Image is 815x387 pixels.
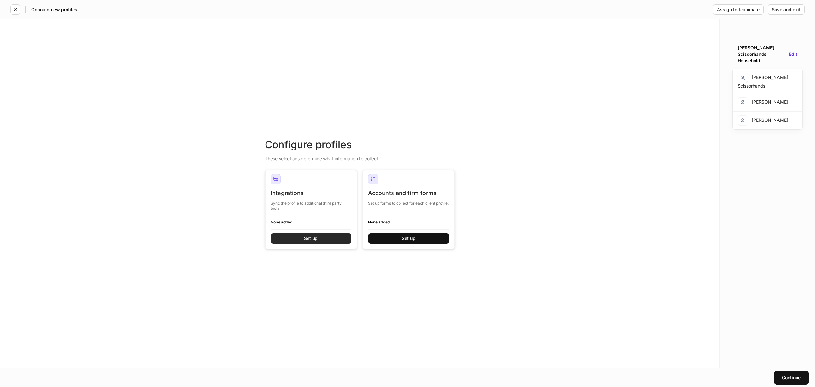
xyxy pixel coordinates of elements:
[717,7,760,12] div: Assign to teammate
[271,197,352,211] div: Sync the profile to additional third party tools.
[265,152,455,162] div: These selections determine what information to collect.
[31,6,77,13] h5: Onboard new profiles
[738,73,797,89] div: [PERSON_NAME] Scissorhands
[713,4,764,15] button: Assign to teammate
[772,7,801,12] div: Save and exit
[265,138,455,152] div: Configure profiles
[768,4,805,15] button: Save and exit
[789,52,797,56] button: Edit
[402,236,415,241] div: Set up
[774,371,809,385] button: Continue
[368,233,449,244] button: Set up
[304,236,318,241] div: Set up
[368,197,449,206] div: Set up forms to collect for each client profile.
[271,233,352,244] button: Set up
[782,376,801,380] div: Continue
[368,189,449,197] div: Accounts and firm forms
[738,115,788,126] div: [PERSON_NAME]
[271,219,352,225] h6: None added
[738,97,788,107] div: [PERSON_NAME]
[368,219,449,225] h6: None added
[738,45,786,64] div: [PERSON_NAME] Scissorhands Household
[271,189,352,197] div: Integrations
